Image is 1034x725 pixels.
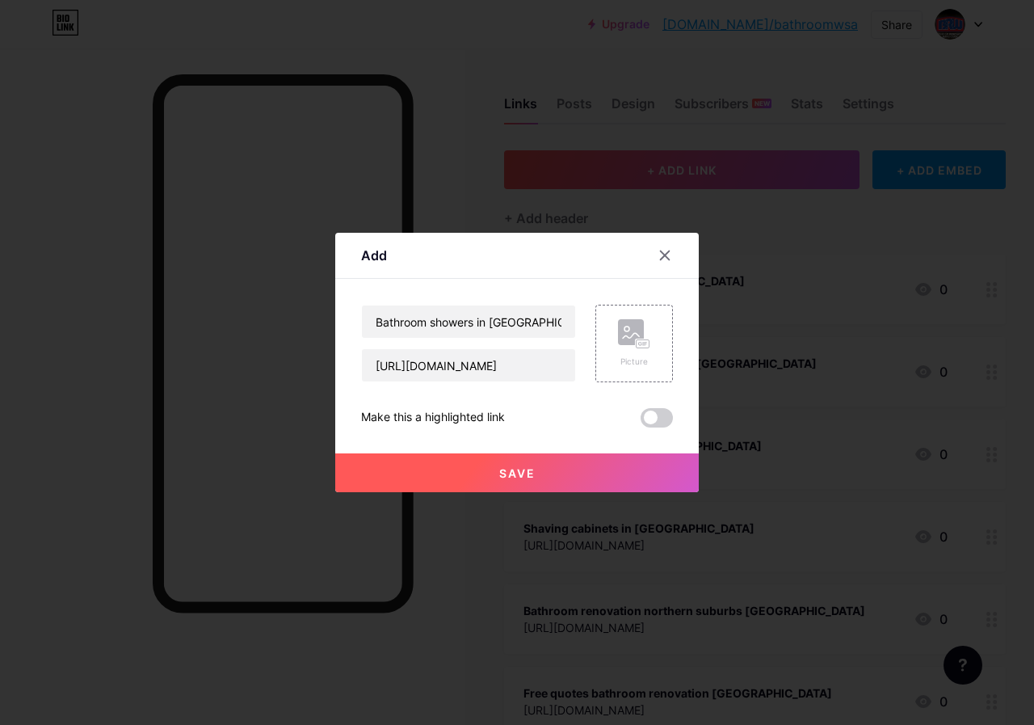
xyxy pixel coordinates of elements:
div: Make this a highlighted link [361,408,505,428]
div: Add [361,246,387,265]
input: URL [362,349,575,381]
button: Save [335,453,699,492]
div: Picture [618,356,650,368]
span: Save [499,466,536,480]
input: Title [362,306,575,338]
